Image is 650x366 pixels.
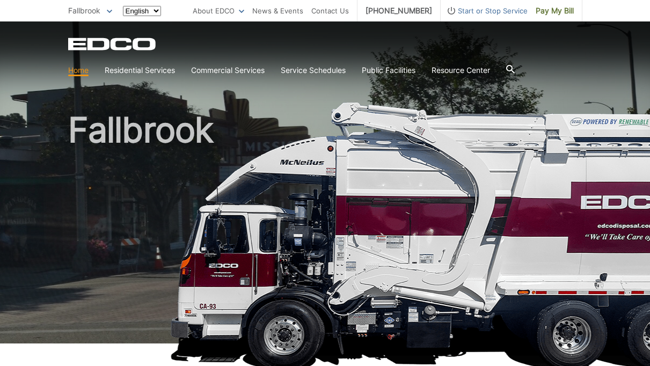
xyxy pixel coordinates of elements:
a: News & Events [252,5,303,17]
span: Fallbrook [68,6,100,15]
a: About EDCO [193,5,244,17]
h1: Fallbrook [68,113,582,348]
a: EDCD logo. Return to the homepage. [68,38,157,50]
a: Resource Center [432,64,490,76]
a: Public Facilities [362,64,415,76]
a: Service Schedules [281,64,346,76]
a: Home [68,64,89,76]
a: Commercial Services [191,64,265,76]
select: Select a language [123,6,161,16]
span: Pay My Bill [536,5,574,17]
a: Residential Services [105,64,175,76]
a: Contact Us [311,5,349,17]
